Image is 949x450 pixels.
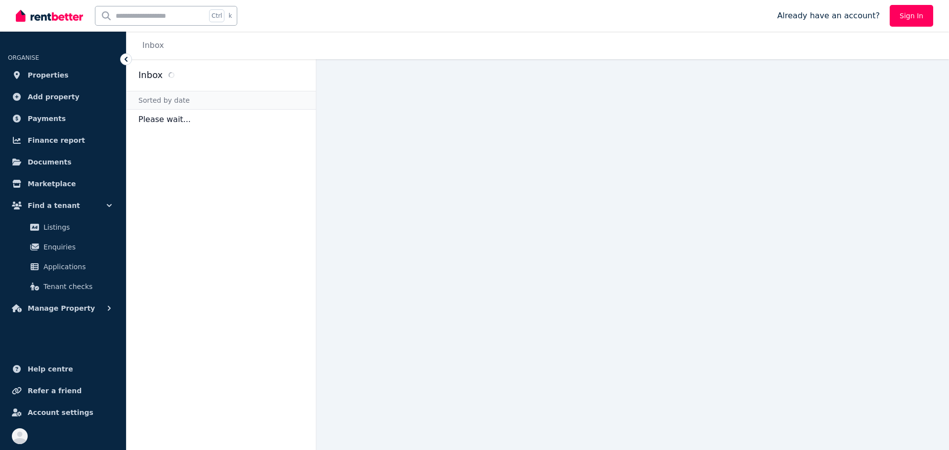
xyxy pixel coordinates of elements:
[12,217,114,237] a: Listings
[12,257,114,277] a: Applications
[228,12,232,20] span: k
[777,10,880,22] span: Already have an account?
[28,200,80,211] span: Find a tenant
[28,91,80,103] span: Add property
[28,178,76,190] span: Marketplace
[28,407,93,418] span: Account settings
[8,403,118,422] a: Account settings
[43,241,110,253] span: Enquiries
[28,134,85,146] span: Finance report
[8,130,118,150] a: Finance report
[43,221,110,233] span: Listings
[8,87,118,107] a: Add property
[138,68,163,82] h2: Inbox
[8,152,118,172] a: Documents
[142,41,164,50] a: Inbox
[127,32,176,59] nav: Breadcrumb
[8,109,118,128] a: Payments
[127,91,316,110] div: Sorted by date
[28,69,69,81] span: Properties
[8,298,118,318] button: Manage Property
[8,359,118,379] a: Help centre
[28,302,95,314] span: Manage Property
[12,277,114,296] a: Tenant checks
[8,174,118,194] a: Marketplace
[28,385,82,397] span: Refer a friend
[8,381,118,401] a: Refer a friend
[28,363,73,375] span: Help centre
[28,156,72,168] span: Documents
[43,261,110,273] span: Applications
[209,9,224,22] span: Ctrl
[43,281,110,292] span: Tenant checks
[12,237,114,257] a: Enquiries
[28,113,66,124] span: Payments
[8,65,118,85] a: Properties
[8,54,39,61] span: ORGANISE
[890,5,933,27] a: Sign In
[16,8,83,23] img: RentBetter
[8,196,118,215] button: Find a tenant
[127,110,316,129] p: Please wait...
